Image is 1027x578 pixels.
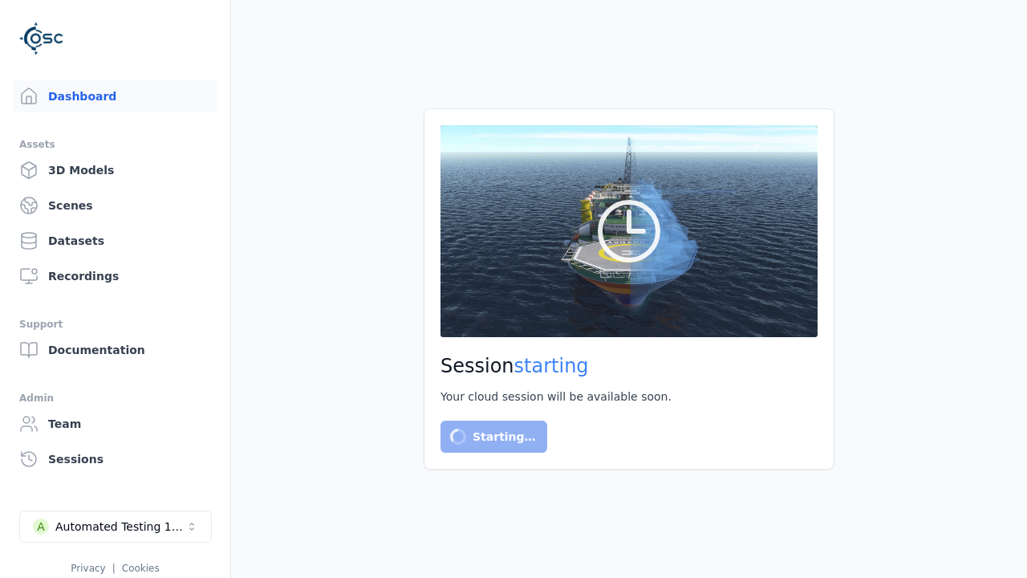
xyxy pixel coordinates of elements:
[13,443,217,475] a: Sessions
[19,511,212,543] button: Select a workspace
[13,189,217,222] a: Scenes
[440,421,547,453] button: Starting…
[514,355,589,377] span: starting
[13,154,217,186] a: 3D Models
[112,563,116,574] span: |
[33,519,49,535] div: A
[13,225,217,257] a: Datasets
[71,563,105,574] a: Privacy
[13,260,217,292] a: Recordings
[13,334,217,366] a: Documentation
[122,563,160,574] a: Cookies
[13,408,217,440] a: Team
[19,315,211,334] div: Support
[19,135,211,154] div: Assets
[19,389,211,408] div: Admin
[55,519,185,535] div: Automated Testing 1 - Playwright
[440,389,818,405] div: Your cloud session will be available soon.
[13,80,217,112] a: Dashboard
[440,353,818,379] h2: Session
[19,16,64,61] img: Logo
